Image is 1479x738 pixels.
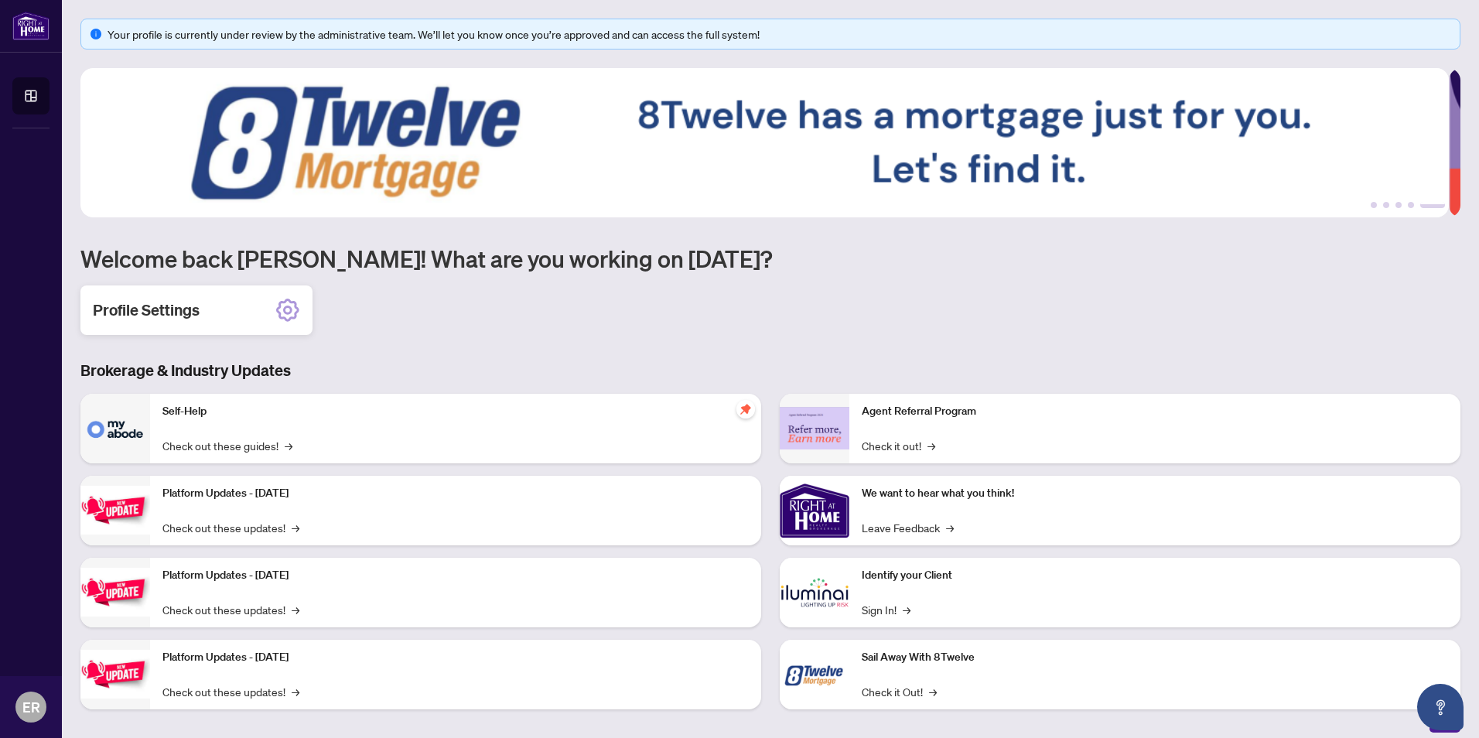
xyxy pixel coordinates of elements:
span: → [292,519,299,536]
a: Check it Out!→ [862,683,937,700]
a: Leave Feedback→ [862,519,954,536]
p: We want to hear what you think! [862,485,1448,502]
p: Platform Updates - [DATE] [162,485,749,502]
img: logo [12,12,50,40]
img: We want to hear what you think! [780,476,849,545]
img: Platform Updates - July 8, 2025 [80,568,150,617]
span: → [292,601,299,618]
button: 2 [1383,202,1389,208]
span: pushpin [736,400,755,419]
img: Sail Away With 8Twelve [780,640,849,709]
p: Identify your Client [862,567,1448,584]
span: → [946,519,954,536]
p: Platform Updates - [DATE] [162,567,749,584]
p: Agent Referral Program [862,403,1448,420]
a: Check it out!→ [862,437,935,454]
div: Your profile is currently under review by the administrative team. We’ll let you know once you’re... [108,26,1450,43]
span: info-circle [91,29,101,39]
span: → [292,683,299,700]
h3: Brokerage & Industry Updates [80,360,1460,381]
img: Platform Updates - July 21, 2025 [80,486,150,535]
span: → [285,437,292,454]
span: ER [22,696,40,718]
button: 3 [1395,202,1402,208]
img: Platform Updates - June 23, 2025 [80,650,150,699]
h2: Profile Settings [93,299,200,321]
img: Identify your Client [780,558,849,627]
img: Slide 4 [80,68,1449,217]
a: Check out these guides!→ [162,437,292,454]
a: Check out these updates!→ [162,519,299,536]
button: 4 [1408,202,1414,208]
img: Self-Help [80,394,150,463]
button: 5 [1420,202,1445,208]
p: Self-Help [162,403,749,420]
button: Open asap [1417,684,1464,730]
p: Sail Away With 8Twelve [862,649,1448,666]
a: Check out these updates!→ [162,601,299,618]
h1: Welcome back [PERSON_NAME]! What are you working on [DATE]? [80,244,1460,273]
span: → [903,601,910,618]
button: 1 [1371,202,1377,208]
a: Sign In!→ [862,601,910,618]
span: → [929,683,937,700]
a: Check out these updates!→ [162,683,299,700]
span: → [927,437,935,454]
img: Agent Referral Program [780,407,849,449]
p: Platform Updates - [DATE] [162,649,749,666]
